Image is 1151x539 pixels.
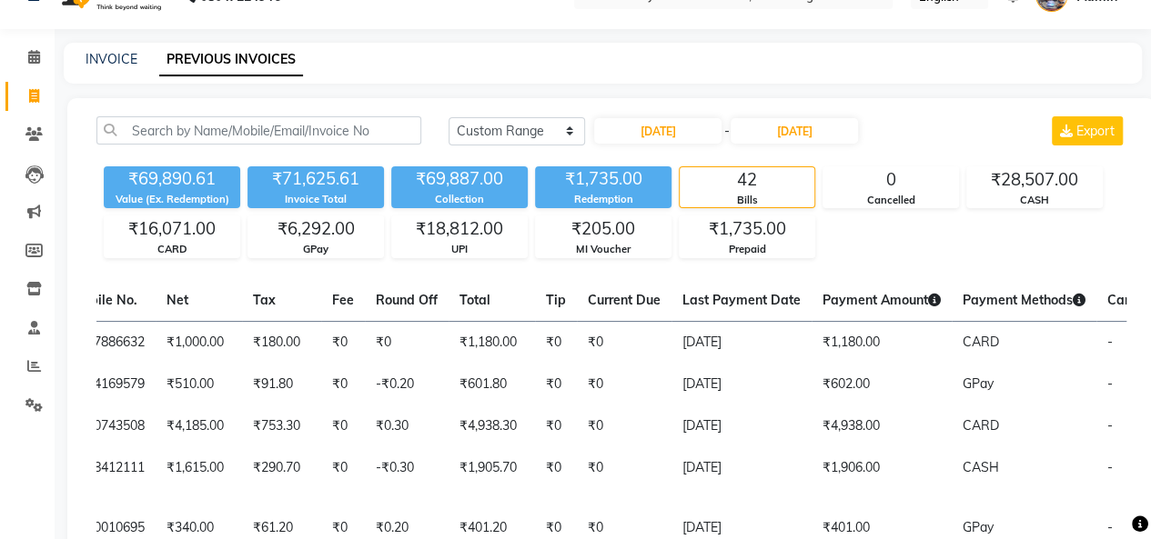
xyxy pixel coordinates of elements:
td: ₹1,615.00 [156,447,242,507]
div: MI Voucher [536,242,671,257]
td: ₹1,180.00 [449,321,535,364]
td: 9944169579 [61,364,156,405]
td: ₹0.30 [365,405,449,447]
a: INVOICE [86,51,137,67]
td: ₹4,185.00 [156,405,242,447]
td: [DATE] [671,447,812,507]
span: GPay [963,519,994,535]
span: Payment Amount [823,292,941,308]
span: Export [1076,123,1115,139]
span: Tip [546,292,566,308]
td: [DATE] [671,364,812,405]
td: ₹0 [535,447,577,507]
span: - [723,122,729,141]
input: End Date [731,118,858,144]
td: ₹180.00 [242,321,321,364]
td: 9677886632 [61,321,156,364]
div: Value (Ex. Redemption) [104,192,240,207]
div: 0 [823,167,958,193]
div: Collection [391,192,528,207]
td: 9940743508 [61,405,156,447]
span: Tax [253,292,276,308]
td: -₹0.30 [365,447,449,507]
td: ₹0 [577,405,671,447]
td: ₹1,906.00 [812,447,952,507]
td: ₹1,000.00 [156,321,242,364]
span: Total [459,292,490,308]
span: Net [167,292,188,308]
td: ₹0 [535,405,577,447]
td: ₹4,938.30 [449,405,535,447]
td: ₹1,905.70 [449,447,535,507]
td: ₹602.00 [812,364,952,405]
td: ₹0 [577,364,671,405]
span: - [1107,459,1113,475]
span: Fee [332,292,354,308]
td: ₹0 [321,321,365,364]
td: 9788412111 [61,447,156,507]
td: ₹510.00 [156,364,242,405]
div: ₹6,292.00 [248,216,383,242]
span: Mobile No. [72,292,137,308]
div: ₹28,507.00 [967,167,1102,193]
button: Export [1052,116,1123,145]
span: CARD [963,334,999,350]
span: - [1107,417,1113,434]
span: - [1107,519,1113,535]
input: Start Date [594,118,722,144]
div: ₹71,625.61 [247,166,384,192]
td: ₹753.30 [242,405,321,447]
td: ₹290.70 [242,447,321,507]
div: Bills [680,193,814,208]
div: ₹69,887.00 [391,166,528,192]
td: ₹601.80 [449,364,535,405]
div: ₹1,735.00 [535,166,671,192]
div: Redemption [535,192,671,207]
td: ₹0 [535,364,577,405]
span: CARD [963,417,999,434]
div: ₹1,735.00 [680,216,814,242]
span: Payment Methods [963,292,1085,308]
td: ₹1,180.00 [812,321,952,364]
div: CARD [105,242,239,257]
div: 42 [680,167,814,193]
span: - [1107,375,1113,392]
span: Current Due [588,292,661,308]
span: Round Off [376,292,438,308]
div: UPI [392,242,527,257]
td: [DATE] [671,405,812,447]
span: GPay [963,375,994,392]
td: ₹0 [321,364,365,405]
td: [DATE] [671,321,812,364]
div: ₹205.00 [536,216,671,242]
td: ₹0 [321,405,365,447]
div: ₹69,890.61 [104,166,240,192]
div: Cancelled [823,193,958,208]
span: - [1107,334,1113,350]
div: ₹18,812.00 [392,216,527,242]
div: GPay [248,242,383,257]
td: ₹0 [577,447,671,507]
td: -₹0.20 [365,364,449,405]
a: PREVIOUS INVOICES [159,44,303,76]
td: ₹0 [535,321,577,364]
td: ₹91.80 [242,364,321,405]
div: Invoice Total [247,192,384,207]
td: ₹0 [577,321,671,364]
div: Prepaid [680,242,814,257]
input: Search by Name/Mobile/Email/Invoice No [96,116,421,145]
td: ₹0 [365,321,449,364]
div: CASH [967,193,1102,208]
span: Last Payment Date [682,292,801,308]
td: ₹0 [321,447,365,507]
span: CASH [963,459,999,475]
td: ₹4,938.00 [812,405,952,447]
div: ₹16,071.00 [105,216,239,242]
